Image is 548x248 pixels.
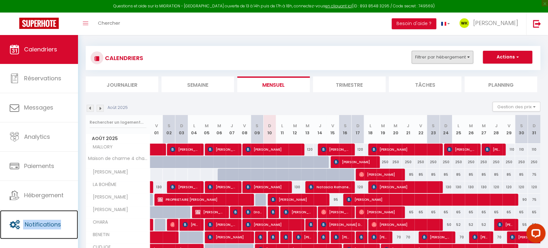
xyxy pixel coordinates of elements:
th: 18 [364,115,377,144]
abbr: L [193,123,195,129]
span: [PERSON_NAME] [371,231,388,243]
th: 22 [414,115,427,144]
th: 28 [490,115,502,144]
span: [PERSON_NAME] [283,206,313,218]
div: 65 [439,206,452,218]
abbr: V [243,123,246,129]
span: [PERSON_NAME] [283,231,288,243]
li: Planning [465,76,537,92]
span: [PERSON_NAME] [208,218,237,231]
div: 65 [490,206,502,218]
div: 65 [452,206,465,218]
button: Besoin d'aide ? [392,18,436,29]
div: 65 [502,206,515,218]
span: [PERSON_NAME] [183,218,199,231]
span: [PERSON_NAME] [359,231,363,243]
th: 25 [452,115,465,144]
span: [PERSON_NAME] [334,231,350,243]
div: 110 [515,144,527,155]
div: 120 [301,144,314,155]
div: 85 [414,169,427,181]
span: OHARA [87,219,111,226]
div: 250 [439,156,452,168]
span: [PERSON_NAME] [87,206,130,213]
div: 130 [150,181,163,193]
span: [PERSON_NAME] [334,156,375,168]
span: [PERSON_NAME] [246,218,300,231]
a: ... [PERSON_NAME] [455,13,526,35]
span: [PERSON_NAME] [258,231,262,243]
abbr: S [344,123,347,129]
p: Août 2025 [108,105,128,111]
span: Notifications [25,220,61,228]
a: en cliquant ici [325,3,352,9]
abbr: L [281,123,283,129]
abbr: M [217,123,221,129]
span: [PERSON_NAME] [309,218,313,231]
th: 04 [188,115,200,144]
span: [PERSON_NAME] [170,218,174,231]
input: Rechercher un logement... [90,117,146,128]
span: [PERSON_NAME] [271,231,275,243]
span: MALLORY [87,144,114,151]
div: 70 [490,231,502,243]
span: Calendriers [24,45,57,53]
span: [PERSON_NAME] [346,193,513,206]
li: Tâches [389,76,461,92]
img: Super Booking [19,18,59,29]
div: 65 [515,206,527,218]
div: 65 [465,206,477,218]
iframe: LiveChat chat widget [521,221,548,248]
th: 29 [502,115,515,144]
div: 65 [477,206,490,218]
abbr: M [293,123,297,129]
th: 31 [528,115,540,144]
th: 09 [251,115,263,144]
div: 85 [402,169,414,181]
span: [PERSON_NAME] [195,206,224,218]
th: 10 [263,115,276,144]
th: 30 [515,115,527,144]
span: [PERSON_NAME] [170,143,199,155]
abbr: D [180,123,183,129]
button: Actions [483,51,532,64]
div: 120 [490,181,502,193]
th: 06 [213,115,226,144]
div: 65 [402,206,414,218]
span: [PERSON_NAME] [208,181,237,193]
div: 120 [502,181,515,193]
div: 70 [402,231,414,243]
abbr: L [457,123,459,129]
div: 70 [452,231,465,243]
div: 85 [515,169,527,181]
abbr: M [306,123,309,129]
abbr: D [268,123,271,129]
div: 130 [477,181,490,193]
abbr: V [155,123,158,129]
div: 75 [528,194,540,206]
th: 20 [389,115,402,144]
div: 120 [515,181,527,193]
div: 250 [477,156,490,168]
abbr: M [394,123,397,129]
span: Août 2025 [86,134,150,143]
div: 65 [414,206,427,218]
li: Journalier [86,76,158,92]
div: 50 [528,219,540,231]
h3: CALENDRIERS [103,51,143,65]
span: Chercher [98,20,120,26]
th: 16 [339,115,352,144]
abbr: V [331,123,334,129]
div: 250 [502,156,515,168]
abbr: S [168,123,170,129]
img: ... [459,18,469,28]
div: 110 [502,144,515,155]
div: 250 [528,156,540,168]
div: 65 [427,206,439,218]
div: 52 [452,219,465,231]
span: [PERSON_NAME] [87,169,130,176]
div: 52 [465,219,477,231]
span: [PERSON_NAME] [321,206,350,218]
div: 85 [427,169,439,181]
